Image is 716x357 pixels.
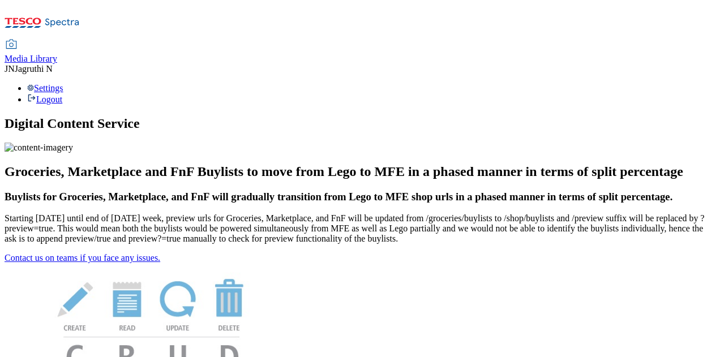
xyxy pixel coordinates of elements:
[5,116,711,131] h1: Digital Content Service
[5,54,57,63] span: Media Library
[5,213,711,244] p: Starting [DATE] until end of [DATE] week, preview urls for Groceries, Marketplace, and FnF will b...
[5,191,711,203] h3: Buylists for Groceries, Marketplace, and FnF will gradually transition from Lego to MFE shop urls...
[15,64,53,74] span: Jagruthi N
[5,40,57,64] a: Media Library
[5,253,160,263] a: Contact us on teams if you face any issues.
[5,164,711,179] h2: Groceries, Marketplace and FnF Buylists to move from Lego to MFE in a phased manner in terms of s...
[5,143,73,153] img: content-imagery
[27,83,63,93] a: Settings
[5,64,15,74] span: JN
[27,94,62,104] a: Logout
